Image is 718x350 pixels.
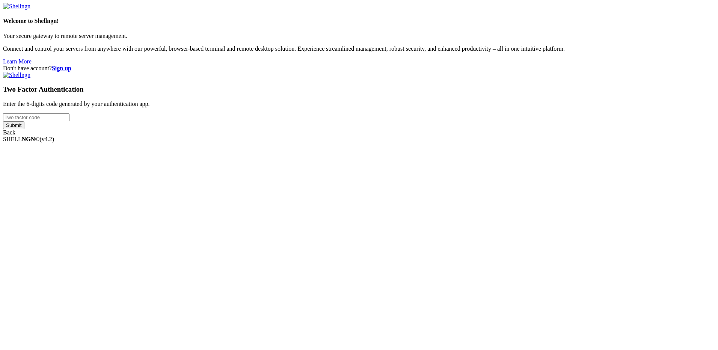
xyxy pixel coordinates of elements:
[3,136,54,142] span: SHELL ©
[3,3,30,10] img: Shellngn
[52,65,71,71] a: Sign up
[3,33,715,39] p: Your secure gateway to remote server management.
[22,136,35,142] b: NGN
[3,113,69,121] input: Two factor code
[3,65,715,72] div: Don't have account?
[3,85,715,94] h3: Two Factor Authentication
[3,45,715,52] p: Connect and control your servers from anywhere with our powerful, browser-based terminal and remo...
[3,121,24,129] input: Submit
[3,101,715,107] p: Enter the 6-digits code generated by your authentication app.
[3,129,15,136] a: Back
[3,18,715,24] h4: Welcome to Shellngn!
[3,58,32,65] a: Learn More
[40,136,54,142] span: 4.2.0
[3,72,30,78] img: Shellngn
